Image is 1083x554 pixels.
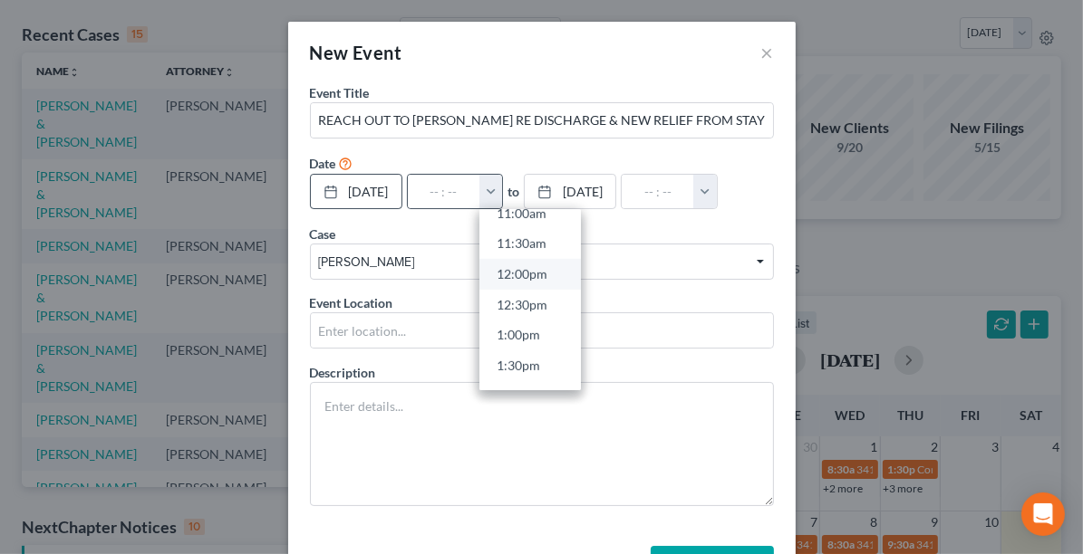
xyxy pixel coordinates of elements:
[761,42,774,63] button: ×
[311,175,401,209] a: [DATE]
[525,175,615,209] a: [DATE]
[1021,492,1065,536] div: Open Intercom Messenger
[310,244,774,280] span: Select box activate
[310,293,393,312] label: Event Location
[310,224,336,244] label: Case
[622,175,694,209] input: -- : --
[311,103,773,138] input: Enter event name...
[310,154,336,173] label: Date
[311,313,773,348] input: Enter location...
[479,350,581,381] a: 1:30pm
[408,175,480,209] input: -- : --
[479,198,581,229] a: 11:00am
[479,228,581,259] a: 11:30am
[318,253,765,272] span: [PERSON_NAME]
[479,380,581,411] a: 2:00pm
[479,259,581,290] a: 12:00pm
[310,363,376,382] label: Description
[508,182,519,201] label: to
[310,85,370,100] span: Event Title
[310,42,402,63] span: New Event
[479,320,581,350] a: 1:00pm
[479,289,581,320] a: 12:30pm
